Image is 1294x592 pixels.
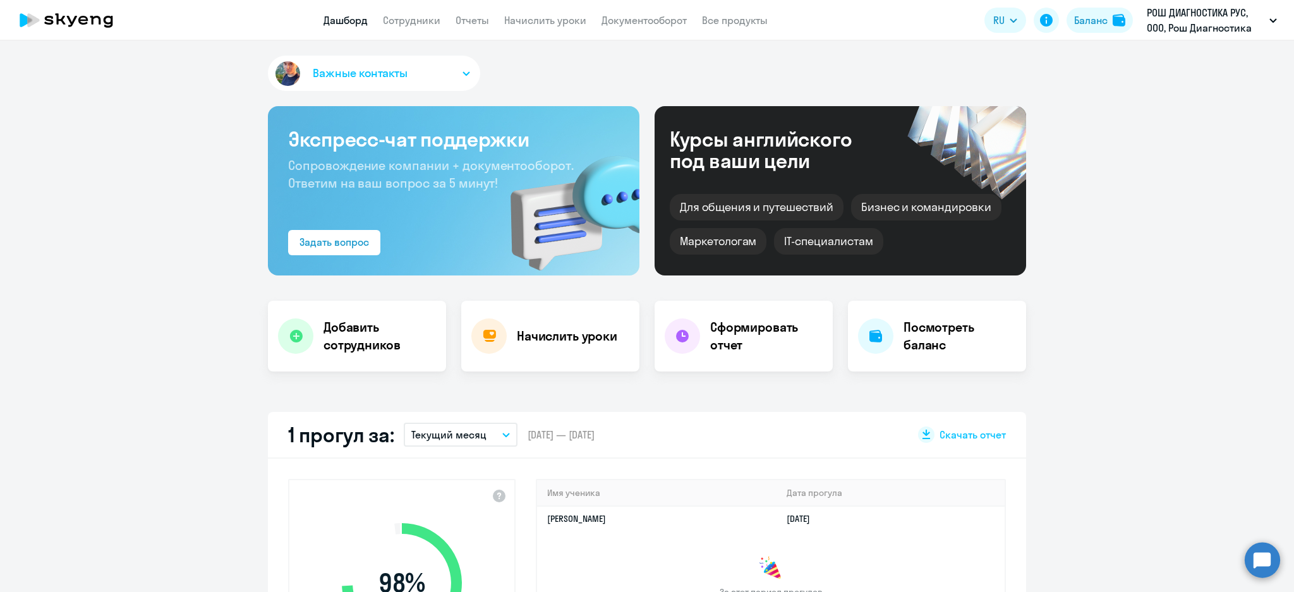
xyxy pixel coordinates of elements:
button: Важные контакты [268,56,480,91]
span: Важные контакты [313,65,408,82]
th: Дата прогула [777,480,1005,506]
div: Бизнес и командировки [851,194,1001,220]
p: Текущий месяц [411,427,487,442]
button: Текущий месяц [404,423,517,447]
p: РОШ ДИАГНОСТИКА РУС, ООО, Рош Диагностика постоплата [1147,5,1264,35]
h4: Начислить уроки [517,327,617,345]
button: РОШ ДИАГНОСТИКА РУС, ООО, Рош Диагностика постоплата [1140,5,1283,35]
h4: Посмотреть баланс [904,318,1016,354]
a: Начислить уроки [504,14,586,27]
div: Маркетологам [670,228,766,255]
span: RU [993,13,1005,28]
a: [PERSON_NAME] [547,513,606,524]
th: Имя ученика [537,480,777,506]
h2: 1 прогул за: [288,422,394,447]
h4: Сформировать отчет [710,318,823,354]
a: Отчеты [456,14,489,27]
a: Все продукты [702,14,768,27]
button: Балансbalance [1067,8,1133,33]
div: Баланс [1074,13,1108,28]
button: Задать вопрос [288,230,380,255]
div: Для общения и путешествий [670,194,844,220]
span: [DATE] — [DATE] [528,428,595,442]
div: Задать вопрос [299,234,369,250]
h3: Экспресс-чат поддержки [288,126,619,152]
span: Скачать отчет [940,428,1006,442]
a: Дашборд [323,14,368,27]
span: Сопровождение компании + документооборот. Ответим на ваш вопрос за 5 минут! [288,157,574,191]
img: congrats [758,556,783,581]
img: balance [1113,14,1125,27]
a: [DATE] [787,513,820,524]
img: bg-img [492,133,639,275]
button: RU [984,8,1026,33]
a: Документооборот [602,14,687,27]
img: avatar [273,59,303,88]
h4: Добавить сотрудников [323,318,436,354]
a: Сотрудники [383,14,440,27]
div: Курсы английского под ваши цели [670,128,886,171]
div: IT-специалистам [774,228,883,255]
